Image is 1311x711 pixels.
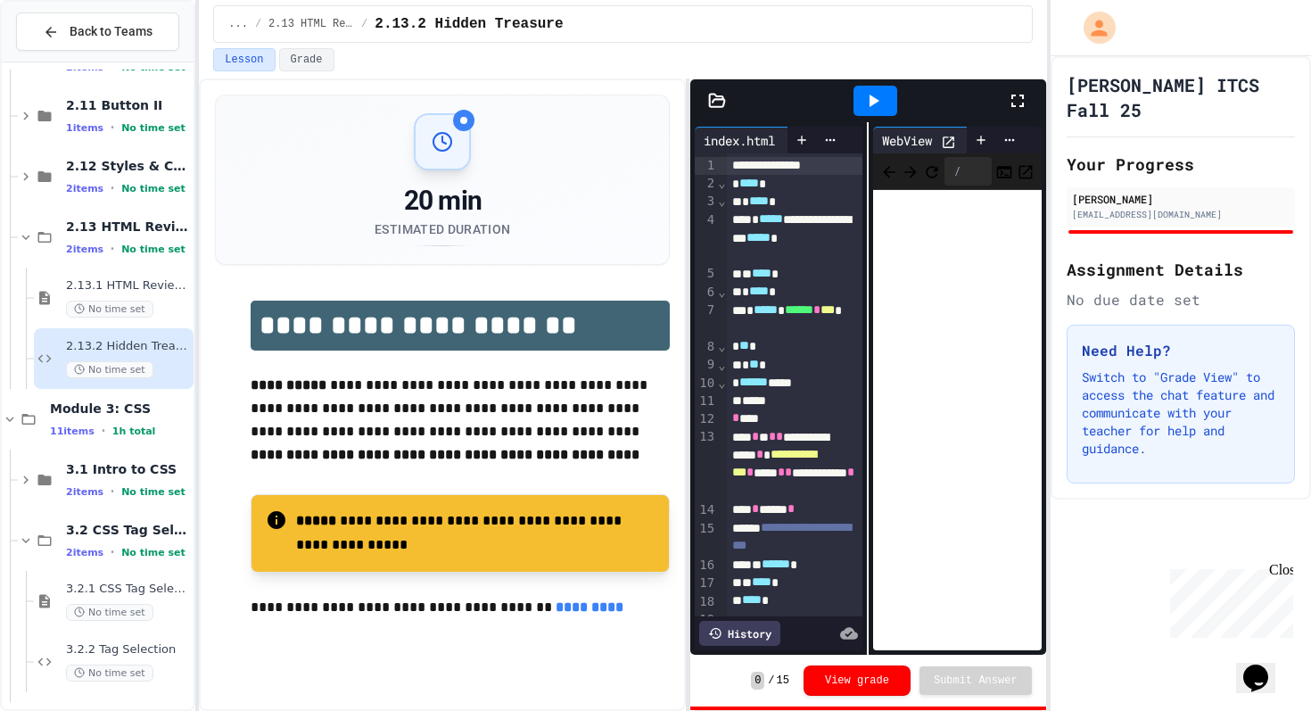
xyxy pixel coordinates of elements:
div: / [944,157,991,186]
span: 3.2.2 Tag Selection [66,642,190,657]
h3: Need Help? [1082,340,1280,361]
div: 8 [695,338,717,356]
span: / [768,674,774,688]
h1: [PERSON_NAME] ITCS Fall 25 [1067,72,1295,122]
button: View grade [804,666,911,696]
span: No time set [121,547,186,558]
div: Estimated Duration [375,220,510,238]
span: 3.2.1 CSS Tag Selection [66,582,190,597]
span: / [255,17,261,31]
span: Forward [902,160,919,182]
span: 15 [777,674,789,688]
button: Lesson [213,48,275,71]
span: Fold line [717,358,726,372]
span: No time set [66,604,153,621]
span: ... [228,17,248,31]
span: 1 items [66,122,103,134]
div: 2 [695,175,717,193]
span: • [111,242,114,256]
span: • [111,484,114,499]
span: No time set [66,665,153,682]
span: Fold line [717,176,726,190]
div: index.html [695,127,806,153]
span: No time set [121,122,186,134]
h2: Your Progress [1067,152,1295,177]
span: No time set [121,183,186,194]
iframe: chat widget [1236,640,1293,693]
div: History [699,621,780,646]
div: 14 [695,501,717,519]
span: 2 items [66,244,103,255]
div: 20 min [375,185,510,217]
span: 2 items [66,547,103,558]
button: Console [995,161,1013,182]
div: index.html [695,131,784,150]
span: 2.12 Styles & Colors [66,158,190,174]
span: 3.2 CSS Tag Selection [66,522,190,538]
iframe: Web Preview [873,190,1041,651]
div: 17 [695,575,717,592]
button: Refresh [923,161,941,182]
div: 5 [695,265,717,283]
span: 2.11 Button II [66,97,190,113]
span: / [361,17,367,31]
span: No time set [121,244,186,255]
span: Module 3: CSS [50,401,190,417]
iframe: chat widget [1163,562,1293,638]
div: 10 [695,375,717,393]
div: [PERSON_NAME] [1072,191,1290,207]
span: 2 items [66,486,103,498]
span: 1h total [112,426,156,437]
div: 12 [695,410,717,428]
span: Back [880,160,898,182]
span: 2.13.2 Hidden Treasure [66,339,190,354]
span: 0 [751,672,764,690]
span: Fold line [717,194,726,208]
div: 16 [695,557,717,575]
span: 3.1 Intro to CSS [66,461,190,477]
span: Fold line [717,376,726,390]
span: 2.13 HTML Review Quiz [66,219,190,235]
span: No time set [66,301,153,318]
span: 2.13 HTML Review Quiz [268,17,354,31]
button: Submit Answer [919,666,1032,695]
div: 3 [695,193,717,211]
span: 11 items [50,426,95,437]
button: Grade [279,48,334,71]
span: No time set [121,486,186,498]
div: 9 [695,356,717,374]
span: Fold line [717,339,726,353]
div: 7 [695,302,717,338]
button: Back to Teams [16,12,179,51]
div: 6 [695,284,717,302]
div: WebView [873,131,941,150]
div: 13 [695,428,717,501]
div: [EMAIL_ADDRESS][DOMAIN_NAME] [1072,208,1290,221]
div: 4 [695,211,717,266]
div: WebView [873,127,987,153]
span: Fold line [717,285,726,299]
h2: Assignment Details [1067,257,1295,282]
div: 1 [695,157,717,175]
div: 18 [695,593,717,611]
span: 2.13.2 Hidden Treasure [375,13,563,35]
span: Submit Answer [934,674,1018,688]
div: No due date set [1067,289,1295,310]
div: 19 [695,611,717,629]
span: No time set [66,361,153,378]
div: 15 [695,520,717,557]
span: 2 items [66,183,103,194]
div: Chat with us now!Close [7,7,123,113]
span: 2.13.1 HTML Review Quiz [66,278,190,293]
div: My Account [1065,7,1120,48]
p: Switch to "Grade View" to access the chat feature and communicate with your teacher for help and ... [1082,368,1280,458]
span: • [111,120,114,135]
span: • [111,545,114,559]
span: • [102,424,105,438]
button: Open in new tab [1017,161,1035,182]
div: 11 [695,393,717,410]
span: Back to Teams [70,22,153,41]
span: • [111,181,114,195]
